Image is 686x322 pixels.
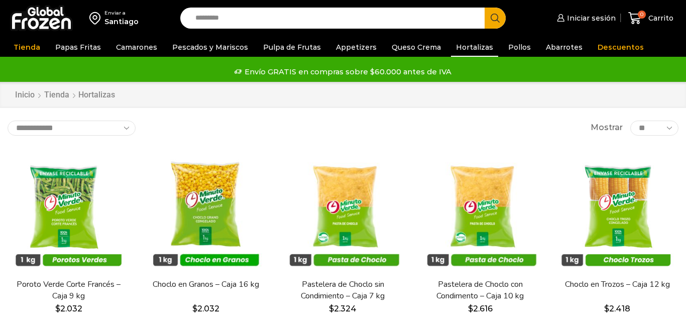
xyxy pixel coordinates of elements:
[591,122,623,134] span: Mostrar
[604,304,609,313] span: $
[78,90,115,99] h1: Hortalizas
[331,38,382,57] a: Appetizers
[604,304,630,313] bdi: 2.418
[111,38,162,57] a: Camarones
[329,304,334,313] span: $
[638,11,646,19] span: 0
[626,7,676,30] a: 0 Carrito
[9,38,45,57] a: Tienda
[55,304,60,313] span: $
[15,89,35,101] a: Inicio
[15,89,115,101] nav: Breadcrumb
[14,279,124,302] a: Poroto Verde Corte Francés – Caja 9 kg
[50,38,106,57] a: Papas Fritas
[562,279,672,290] a: Choclo en Trozos – Caja 12 kg
[258,38,326,57] a: Pulpa de Frutas
[8,121,136,136] select: Pedido de la tienda
[554,8,616,28] a: Iniciar sesión
[468,304,493,313] bdi: 2.616
[646,13,673,23] span: Carrito
[55,304,82,313] bdi: 2.032
[167,38,253,57] a: Pescados y Mariscos
[468,304,473,313] span: $
[451,38,498,57] a: Hortalizas
[288,279,398,302] a: Pastelera de Choclo sin Condimiento – Caja 7 kg
[151,279,261,290] a: Choclo en Granos – Caja 16 kg
[192,304,197,313] span: $
[89,10,104,27] img: address-field-icon.svg
[485,8,506,29] button: Search button
[329,304,357,313] bdi: 2.324
[503,38,536,57] a: Pollos
[104,17,139,27] div: Santiago
[192,304,219,313] bdi: 2.032
[593,38,649,57] a: Descuentos
[541,38,588,57] a: Abarrotes
[387,38,446,57] a: Queso Crema
[44,89,70,101] a: Tienda
[564,13,616,23] span: Iniciar sesión
[425,279,535,302] a: Pastelera de Choclo con Condimento – Caja 10 kg
[104,10,139,17] div: Enviar a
